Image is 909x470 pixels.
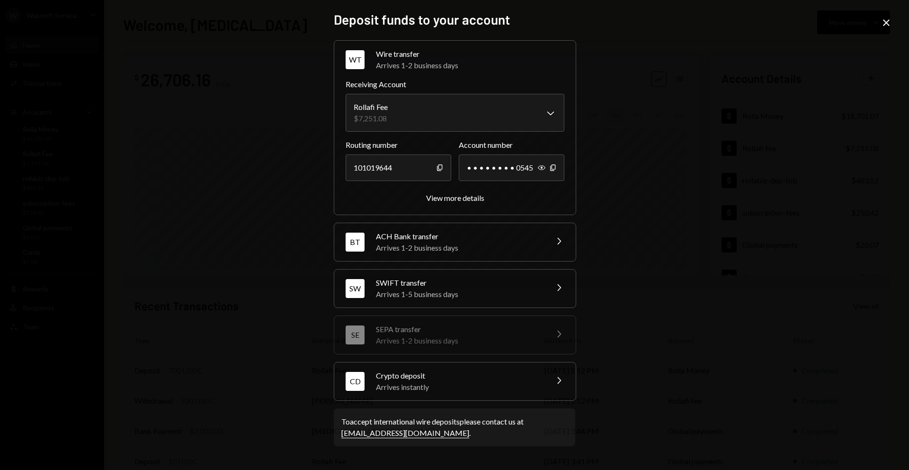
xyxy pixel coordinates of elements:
[341,428,469,438] a: [EMAIL_ADDRESS][DOMAIN_NAME]
[346,50,365,69] div: WT
[376,231,542,242] div: ACH Bank transfer
[376,242,542,253] div: Arrives 1-2 business days
[334,10,575,29] h2: Deposit funds to your account
[346,372,365,391] div: CD
[426,193,484,202] div: View more details
[376,335,542,346] div: Arrives 1-2 business days
[346,79,564,90] label: Receiving Account
[334,223,576,261] button: BTACH Bank transferArrives 1-2 business days
[459,139,564,151] label: Account number
[376,277,542,289] div: SWIFT transfer
[376,48,564,60] div: Wire transfer
[376,370,542,381] div: Crypto deposit
[334,362,576,400] button: CDCrypto depositArrives instantly
[334,270,576,307] button: SWSWIFT transferArrives 1-5 business days
[334,41,576,79] button: WTWire transferArrives 1-2 business days
[346,154,451,181] div: 101019644
[376,381,542,393] div: Arrives instantly
[346,139,451,151] label: Routing number
[334,316,576,354] button: SESEPA transferArrives 1-2 business days
[426,193,484,203] button: View more details
[346,233,365,252] div: BT
[346,279,365,298] div: SW
[346,94,564,132] button: Receiving Account
[341,416,568,439] div: To accept international wire deposits please contact us at .
[346,325,365,344] div: SE
[376,60,564,71] div: Arrives 1-2 business days
[376,324,542,335] div: SEPA transfer
[459,154,564,181] div: • • • • • • • • 0545
[346,79,564,203] div: WTWire transferArrives 1-2 business days
[376,289,542,300] div: Arrives 1-5 business days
